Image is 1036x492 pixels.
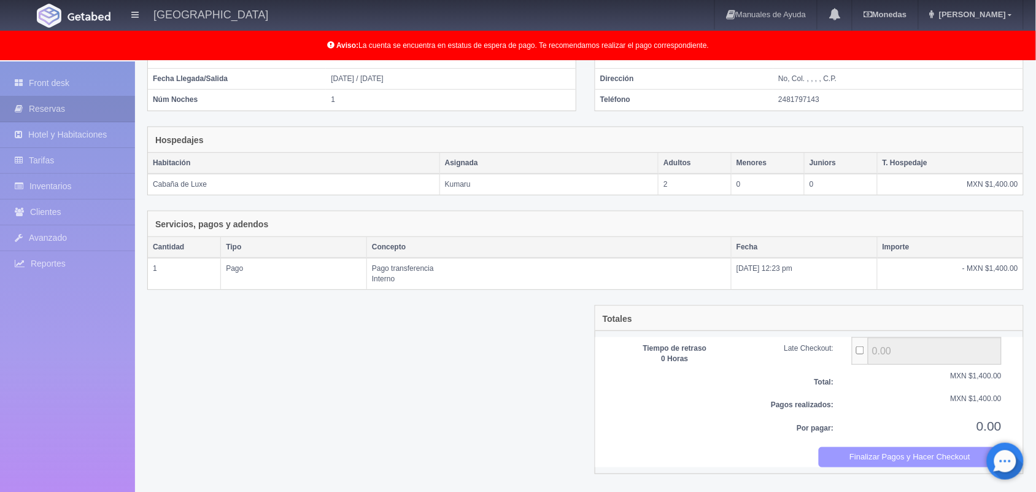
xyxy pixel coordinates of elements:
[659,153,732,174] th: Adultos
[148,237,221,258] th: Cantidad
[595,90,773,111] th: Teléfono
[856,346,864,354] input: ...
[877,174,1023,195] td: MXN $1,400.00
[155,220,268,229] h4: Servicios, pagos y adendos
[221,237,367,258] th: Tipo
[814,378,833,386] b: Total:
[843,394,1011,404] div: MXN $1,400.00
[732,237,878,258] th: Fecha
[659,174,732,195] td: 2
[326,69,576,90] td: [DATE] / [DATE]
[864,10,906,19] b: Monedas
[643,344,707,363] b: Tiempo de retraso 0 Horas
[439,174,659,195] td: Kumaru
[843,417,1011,435] div: 0.00
[37,4,61,28] img: Getabed
[366,258,731,289] td: Pago transferencia Interno
[771,400,833,409] b: Pagos realizados:
[773,69,1023,90] td: No, Col. , , , , C.P.
[877,258,1023,289] td: - MXN $1,400.00
[148,69,326,90] th: Fecha Llegada/Salida
[366,237,731,258] th: Concepto
[148,90,326,111] th: Núm Noches
[936,10,1006,19] span: [PERSON_NAME]
[153,6,268,21] h4: [GEOGRAPHIC_DATA]
[804,174,877,195] td: 0
[797,424,833,432] b: Por pagar:
[732,153,805,174] th: Menores
[843,371,1011,381] div: MXN $1,400.00
[326,90,576,111] td: 1
[68,12,110,21] img: Getabed
[819,447,1002,467] button: Finalizar Pagos y Hacer Checkout
[221,258,367,289] td: Pago
[148,174,439,195] td: Cabaña de Luxe
[336,41,358,50] b: Aviso:
[877,153,1023,174] th: T. Hospedaje
[732,174,805,195] td: 0
[595,69,773,90] th: Dirección
[148,153,439,174] th: Habitación
[742,343,843,354] div: Late Checkout:
[868,337,1002,365] input: ...
[877,237,1023,258] th: Importe
[439,153,659,174] th: Asignada
[732,258,878,289] td: [DATE] 12:23 pm
[603,314,632,324] h4: Totales
[155,136,204,145] h4: Hospedajes
[148,258,221,289] td: 1
[804,153,877,174] th: Juniors
[773,90,1023,111] td: 2481797143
